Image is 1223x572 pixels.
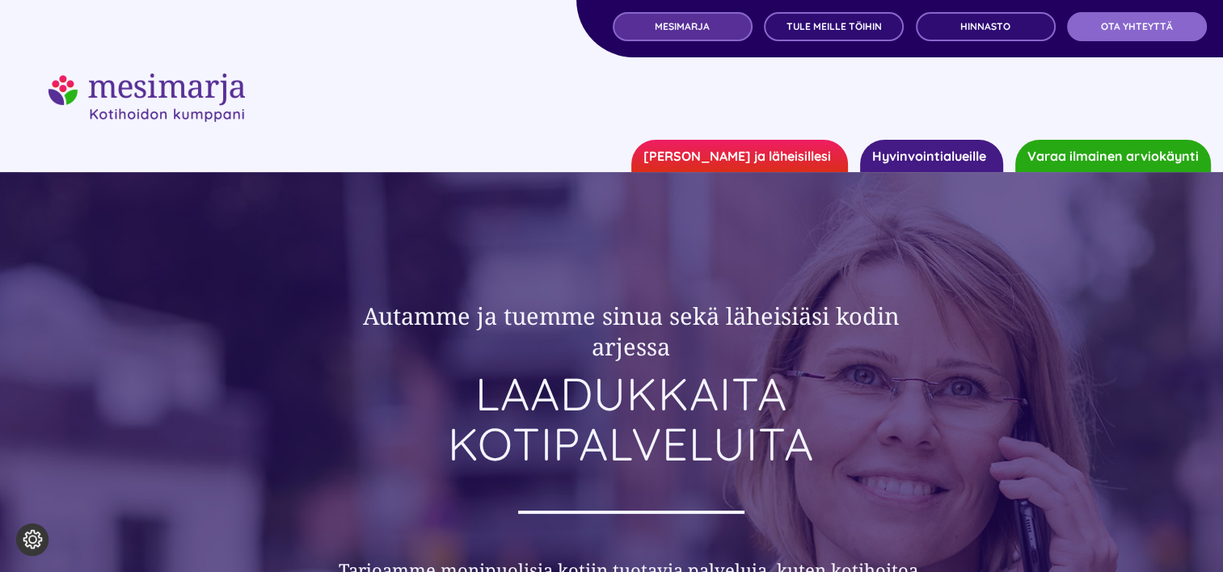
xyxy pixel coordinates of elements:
[16,524,48,556] button: Evästeasetukset
[764,12,904,41] a: TULE MEILLE TÖIHIN
[1015,140,1211,172] a: Varaa ilmainen arviokäynti
[1101,21,1173,32] span: OTA YHTEYTTÄ
[613,12,753,41] a: MESIMARJA
[860,140,1003,172] a: Hyvinvointialueille
[1067,12,1207,41] a: OTA YHTEYTTÄ
[321,301,942,361] h2: Autamme ja tuemme sinua sekä läheisiäsi kodin arjessa
[787,21,882,32] span: TULE MEILLE TÖIHIN
[48,71,245,91] a: mesimarjasi
[631,140,848,172] a: [PERSON_NAME] ja läheisillesi
[655,21,710,32] span: MESIMARJA
[960,21,1010,32] span: Hinnasto
[48,74,245,122] img: mesimarjasi
[916,12,1056,41] a: Hinnasto
[321,369,942,469] h1: LAADUKKAITA KOTIPALVELUITA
